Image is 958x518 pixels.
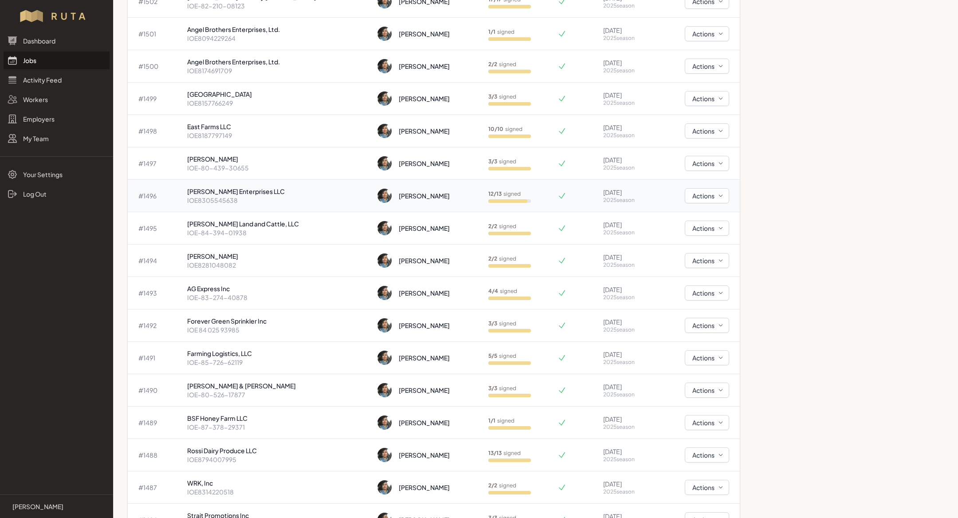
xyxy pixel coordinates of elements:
b: 1 / 1 [488,417,495,424]
p: 2025 season [603,35,652,42]
button: Actions [685,253,729,268]
b: 2 / 2 [488,482,497,489]
p: IOE8794007995 [187,455,370,464]
p: WRK, Inc [187,478,370,487]
div: [PERSON_NAME] [399,224,450,233]
p: [DATE] [603,220,652,229]
div: [PERSON_NAME] [399,289,450,297]
b: 2 / 2 [488,255,497,262]
p: IOE8281048082 [187,261,370,269]
a: Workers [4,91,110,108]
td: # 1496 [128,180,184,212]
p: 2025 season [603,391,652,398]
p: 2025 season [603,326,652,333]
p: 2025 season [603,359,652,366]
p: IOE-83-274-40878 [187,293,370,302]
p: 2025 season [603,456,652,463]
td: # 1491 [128,342,184,374]
div: [PERSON_NAME] [399,62,450,71]
p: 2025 season [603,99,652,107]
td: # 1500 [128,50,184,83]
a: Log Out [4,185,110,203]
p: [DATE] [603,415,652,423]
div: [PERSON_NAME] [399,127,450,135]
div: [PERSON_NAME] [399,483,450,492]
p: 2025 season [603,261,652,269]
p: 2025 season [603,132,652,139]
p: IOE8157766249 [187,99,370,107]
p: IOE-80-526-17877 [187,390,370,399]
b: 3 / 3 [488,93,497,100]
p: [DATE] [603,447,652,456]
p: signed [488,352,516,360]
button: Actions [685,318,729,333]
p: signed [488,158,516,165]
td: # 1489 [128,407,184,439]
p: signed [488,385,516,392]
b: 3 / 3 [488,385,497,391]
p: Forever Green Sprinkler Inc [187,316,370,325]
p: IOE8094229264 [187,34,370,43]
p: 2025 season [603,67,652,74]
p: signed [488,28,514,36]
p: IOE8187797149 [187,131,370,140]
p: [DATE] [603,253,652,261]
p: 2025 season [603,2,652,9]
div: [PERSON_NAME] [399,94,450,103]
div: [PERSON_NAME] [399,321,450,330]
button: Actions [685,350,729,365]
p: 2025 season [603,197,652,204]
p: signed [488,93,516,100]
div: [PERSON_NAME] [399,256,450,265]
button: Actions [685,415,729,430]
p: IOE-84-394-01938 [187,228,370,237]
p: 2025 season [603,423,652,431]
p: [DATE] [603,26,652,35]
p: IOE8174691709 [187,66,370,75]
p: [DATE] [603,123,652,132]
p: [PERSON_NAME] [187,252,370,261]
p: [GEOGRAPHIC_DATA] [187,90,370,99]
a: Employers [4,110,110,128]
p: signed [488,126,522,133]
td: # 1497 [128,147,184,180]
p: IOE-87-378-29371 [187,423,370,431]
img: Workflow [19,9,94,23]
p: [DATE] [603,188,652,197]
p: [DATE] [603,350,652,359]
p: Rossi Dairy Produce LLC [187,446,370,455]
button: Actions [685,156,729,171]
p: IOE-82-210-08123 [187,1,370,10]
p: Angel Brothers Enterprises, Ltd. [187,57,370,66]
p: [DATE] [603,317,652,326]
p: IOE8305545638 [187,196,370,205]
div: [PERSON_NAME] [399,451,450,459]
p: [PERSON_NAME] Enterprises LLC [187,187,370,196]
button: Actions [685,383,729,398]
b: 4 / 4 [488,288,498,294]
p: 2025 season [603,164,652,171]
p: 2025 season [603,294,652,301]
p: signed [488,450,521,457]
p: signed [488,255,516,262]
a: Activity Feed [4,71,110,89]
td: # 1499 [128,83,184,115]
p: signed [488,482,516,489]
a: Jobs [4,51,110,69]
b: 3 / 3 [488,158,497,165]
p: [PERSON_NAME] Land and Cattle, LLC [187,219,370,228]
p: [DATE] [603,155,652,164]
a: [PERSON_NAME] [7,502,106,511]
div: [PERSON_NAME] [399,29,450,38]
td: # 1493 [128,277,184,309]
button: Actions [685,59,729,74]
td: # 1494 [128,245,184,277]
td: # 1501 [128,18,184,50]
b: 12 / 13 [488,190,502,197]
p: signed [488,190,521,198]
p: [PERSON_NAME] [187,154,370,163]
p: [DATE] [603,58,652,67]
p: [DATE] [603,91,652,99]
p: IOE-80-439-30655 [187,163,370,172]
p: signed [488,320,516,327]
